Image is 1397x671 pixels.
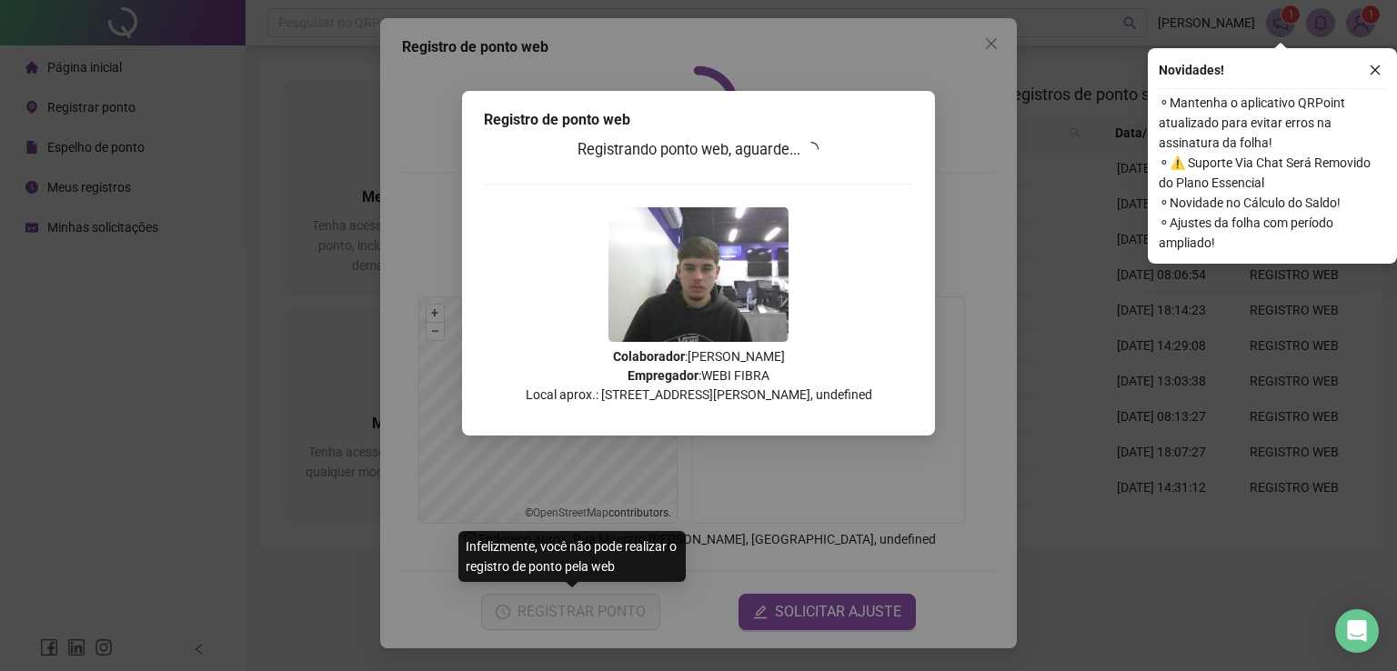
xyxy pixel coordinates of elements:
div: Registro de ponto web [484,109,913,131]
h3: Registrando ponto web, aguarde... [484,138,913,162]
img: 2Q== [608,207,789,342]
div: Infelizmente, você não pode realizar o registro de ponto pela web [458,531,686,582]
span: ⚬ ⚠️ Suporte Via Chat Será Removido do Plano Essencial [1159,153,1386,193]
p: : [PERSON_NAME] : WEBI FIBRA Local aprox.: [STREET_ADDRESS][PERSON_NAME], undefined [484,347,913,405]
span: Novidades ! [1159,60,1224,80]
span: loading [804,142,819,156]
span: ⚬ Ajustes da folha com período ampliado! [1159,213,1386,253]
span: ⚬ Mantenha o aplicativo QRPoint atualizado para evitar erros na assinatura da folha! [1159,93,1386,153]
div: Open Intercom Messenger [1335,609,1379,653]
strong: Empregador [628,368,698,383]
span: ⚬ Novidade no Cálculo do Saldo! [1159,193,1386,213]
strong: Colaborador [613,349,685,364]
span: close [1369,64,1382,76]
